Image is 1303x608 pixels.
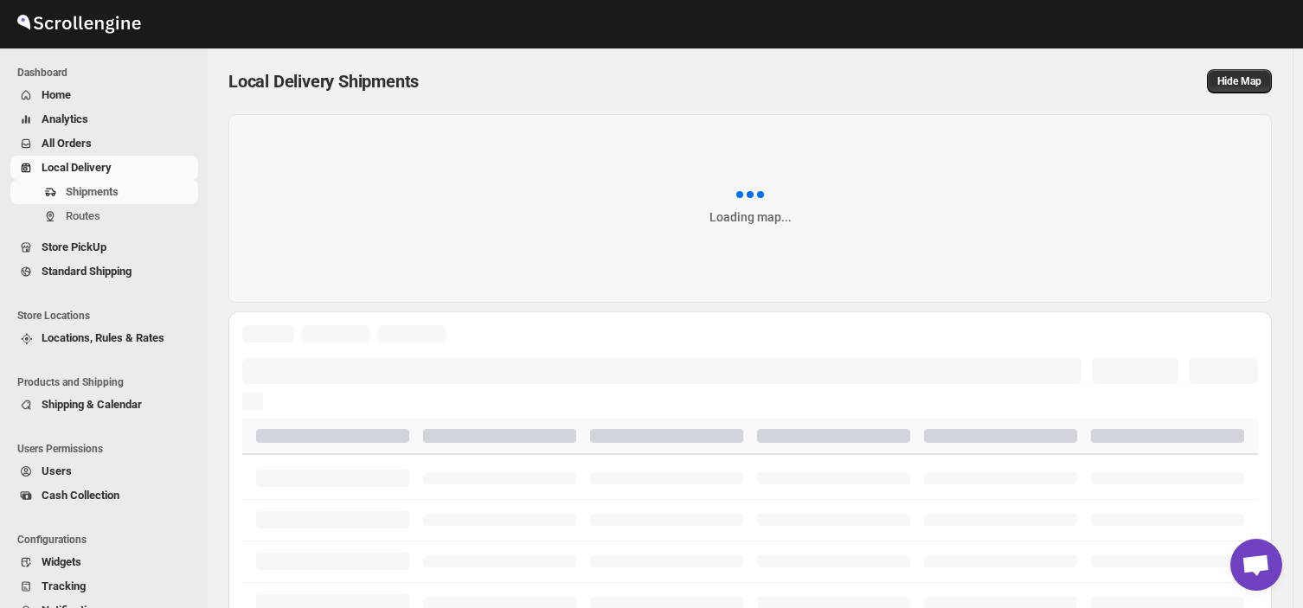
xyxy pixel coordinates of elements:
button: Home [10,83,198,107]
span: Users [42,464,72,477]
span: Products and Shipping [17,375,199,389]
button: Tracking [10,574,198,598]
button: Shipping & Calendar [10,393,198,417]
span: Cash Collection [42,489,119,502]
span: Local Delivery Shipments [228,71,419,92]
span: Shipping & Calendar [42,398,142,411]
span: Dashboard [17,66,199,80]
button: Analytics [10,107,198,131]
span: Analytics [42,112,88,125]
button: Cash Collection [10,483,198,508]
span: Store Locations [17,309,199,323]
span: Shipments [66,185,119,198]
span: All Orders [42,137,92,150]
span: Routes [66,209,100,222]
div: Loading map... [709,208,792,226]
button: Locations, Rules & Rates [10,326,198,350]
span: Home [42,88,71,101]
button: Routes [10,204,198,228]
span: Widgets [42,555,81,568]
span: Tracking [42,579,86,592]
button: Users [10,459,198,483]
div: Open chat [1230,539,1282,591]
span: Store PickUp [42,240,106,253]
span: Standard Shipping [42,265,132,278]
button: Widgets [10,550,198,574]
span: Locations, Rules & Rates [42,331,164,344]
button: All Orders [10,131,198,156]
button: Map action label [1207,69,1272,93]
button: Shipments [10,180,198,204]
span: Configurations [17,533,199,547]
span: Local Delivery [42,161,112,174]
span: Hide Map [1217,74,1261,88]
span: Users Permissions [17,442,199,456]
